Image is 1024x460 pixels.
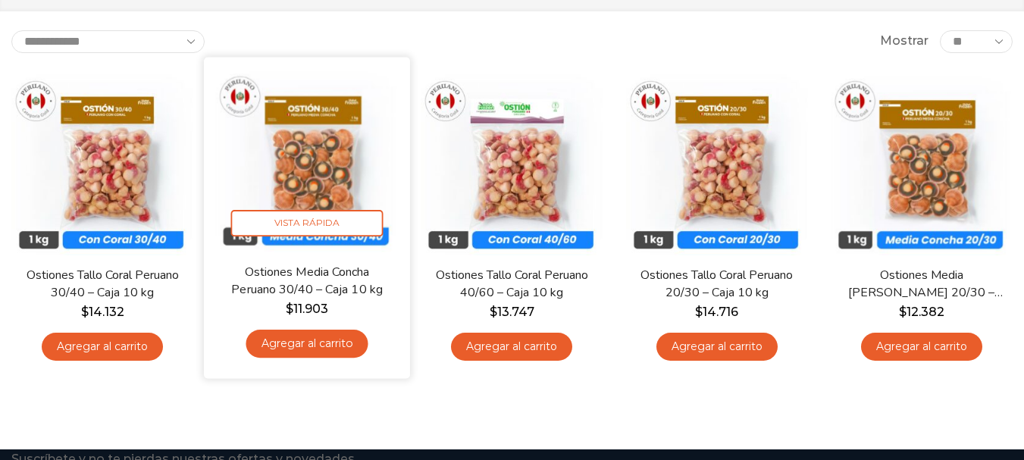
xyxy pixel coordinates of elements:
[42,333,163,361] a: Agregar al carrito: “Ostiones Tallo Coral Peruano 30/40 - Caja 10 kg”
[695,305,703,319] span: $
[656,333,778,361] a: Agregar al carrito: “Ostiones Tallo Coral Peruano 20/30 - Caja 10 kg”
[231,210,384,236] span: Vista Rápida
[224,263,390,299] a: Ostiones Media Concha Peruano 30/40 – Caja 10 kg
[635,267,799,302] a: Ostiones Tallo Coral Peruano 20/30 – Caja 10 kg
[286,302,328,316] bdi: 11.903
[899,305,907,319] span: $
[490,305,534,319] bdi: 13.747
[899,305,944,319] bdi: 12.382
[840,267,1004,302] a: Ostiones Media [PERSON_NAME] 20/30 – Caja 10 kg
[81,305,89,319] span: $
[246,330,368,358] a: Agregar al carrito: “Ostiones Media Concha Peruano 30/40 - Caja 10 kg”
[451,333,572,361] a: Agregar al carrito: “Ostiones Tallo Coral Peruano 40/60 - Caja 10 kg”
[430,267,593,302] a: Ostiones Tallo Coral Peruano 40/60 – Caja 10 kg
[81,305,124,319] bdi: 14.132
[286,302,293,316] span: $
[880,33,928,50] span: Mostrar
[11,30,205,53] select: Pedido de la tienda
[861,333,982,361] a: Agregar al carrito: “Ostiones Media Concha Peruano 20/30 - Caja 10 kg”
[20,267,184,302] a: Ostiones Tallo Coral Peruano 30/40 – Caja 10 kg
[490,305,497,319] span: $
[695,305,738,319] bdi: 14.716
